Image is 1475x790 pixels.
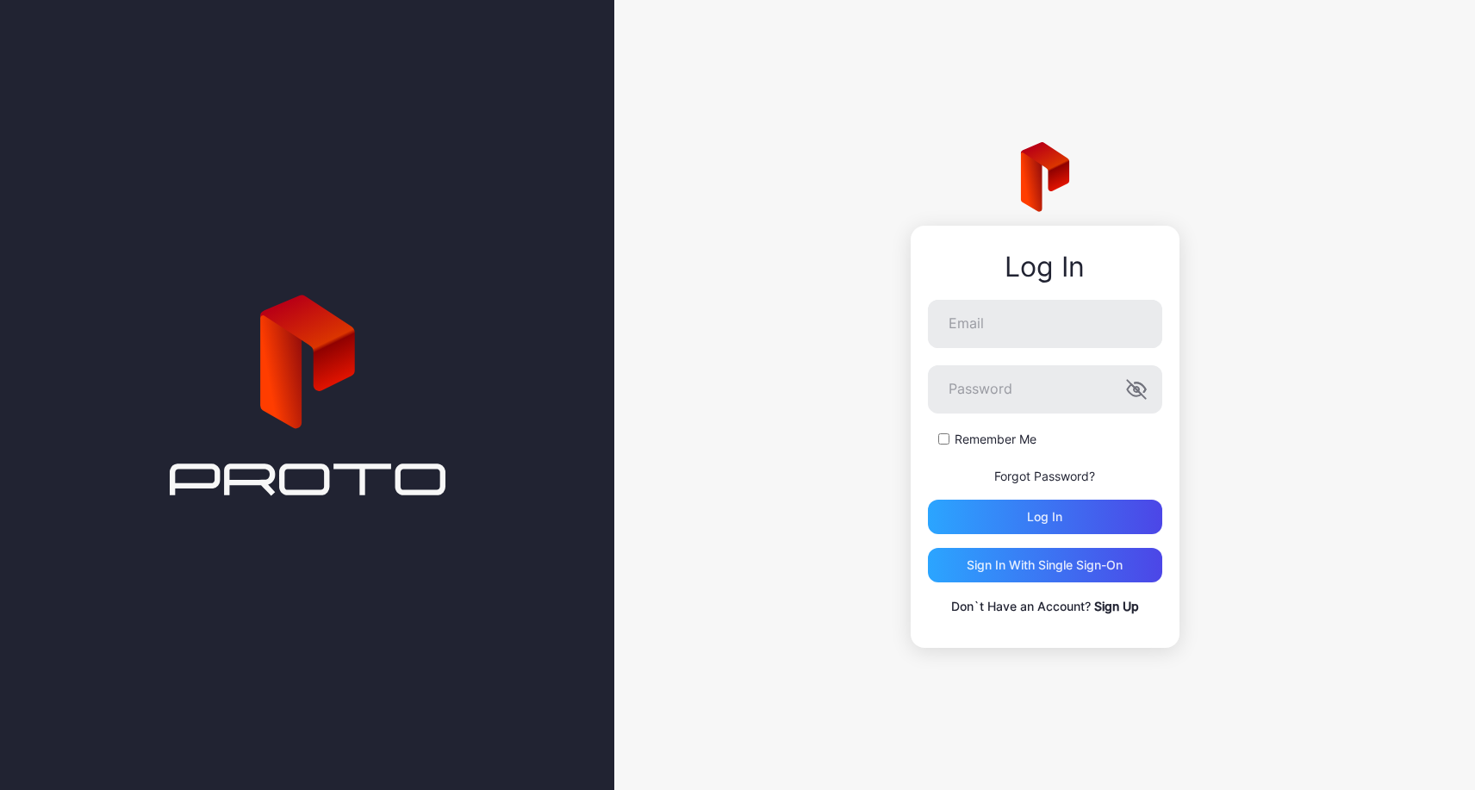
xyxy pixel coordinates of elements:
p: Don`t Have an Account? [928,596,1162,617]
button: Log in [928,500,1162,534]
a: Sign Up [1094,599,1139,613]
div: Log in [1027,510,1062,524]
button: Sign in With Single Sign-On [928,548,1162,582]
div: Log In [928,252,1162,283]
button: Password [1126,379,1147,400]
label: Remember Me [955,431,1036,448]
div: Sign in With Single Sign-On [967,558,1123,572]
input: Email [928,300,1162,348]
input: Password [928,365,1162,414]
a: Forgot Password? [994,469,1095,483]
